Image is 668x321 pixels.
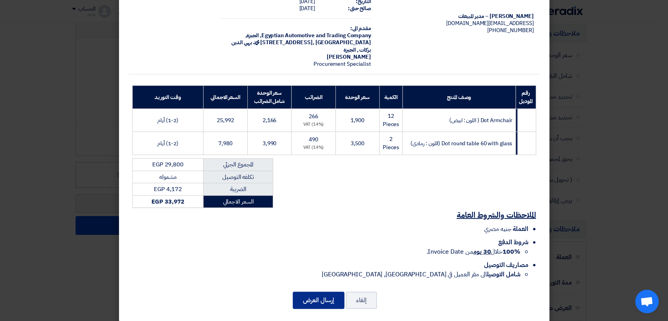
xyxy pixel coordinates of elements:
span: مصاريف التوصيل [484,260,528,270]
span: 2 Pieces [383,135,399,151]
span: EGP 4,172 [154,185,182,193]
span: (1-2) أيام [157,139,178,148]
span: جنيه مصري [484,224,511,234]
span: خلال من Invoice Date. [426,247,520,256]
button: إرسال العرض [293,292,344,309]
span: [EMAIL_ADDRESS][DOMAIN_NAME] [446,19,533,27]
th: السعر الاجمالي [203,86,247,109]
a: Open chat [635,290,659,313]
span: 3,500 [351,139,365,148]
u: الملاحظات والشروط العامة [457,209,536,221]
span: [PERSON_NAME] [327,53,371,61]
span: Procurement Specialist [313,60,371,68]
strong: 100% [502,247,520,256]
span: شروط الدفع [498,238,528,247]
span: 12 Pieces [383,112,399,128]
span: 3,990 [263,139,277,148]
span: 490 [309,135,318,144]
span: 25,992 [217,116,234,124]
th: سعر الوحدة [335,86,379,109]
u: 30 يوم [474,247,491,256]
td: المجموع الجزئي [203,159,273,171]
span: مشموله [159,173,176,181]
th: رقم الموديل [516,86,536,109]
div: (14%) VAT [295,121,332,128]
span: (1-2) أيام [157,116,178,124]
div: [PERSON_NAME] – مدير المبيعات [384,13,534,20]
th: وصف المنتج [403,86,516,109]
span: 1,900 [351,116,365,124]
span: الجيزة, [GEOGRAPHIC_DATA] ,[STREET_ADDRESS] محمد بهي الدين بركات , الجيزة [231,31,371,54]
strong: شامل التوصيل [487,270,520,279]
td: EGP 29,800 [132,159,203,171]
th: الكمية [379,86,402,109]
th: الضرائب [292,86,336,109]
th: وقت التوريد [132,86,203,109]
td: تكلفه التوصيل [203,171,273,183]
div: (14%) VAT [295,144,332,151]
span: العملة [513,224,528,234]
span: [DATE] [299,4,315,13]
span: 2,166 [263,116,277,124]
span: Dot round table 60 with glass (اللون : رمادى) [411,139,513,148]
strong: مقدم الى: [350,24,371,32]
button: إلغاء [346,292,377,309]
span: 266 [309,112,318,121]
td: الضريبة [203,183,273,196]
span: [PHONE_NUMBER] [487,26,534,34]
strong: صالح حتى: [348,4,371,13]
strong: EGP 33,972 [151,197,184,206]
li: الى مقر العميل في [GEOGRAPHIC_DATA], [GEOGRAPHIC_DATA] [132,270,520,279]
span: 7,980 [218,139,232,148]
span: Dot Armchair ( اللون : ابيض) [449,116,512,124]
td: السعر الاجمالي [203,195,273,208]
th: سعر الوحدة شامل الضرائب [247,86,292,109]
span: Egyptian Automotive and Trading Company, [260,31,371,40]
